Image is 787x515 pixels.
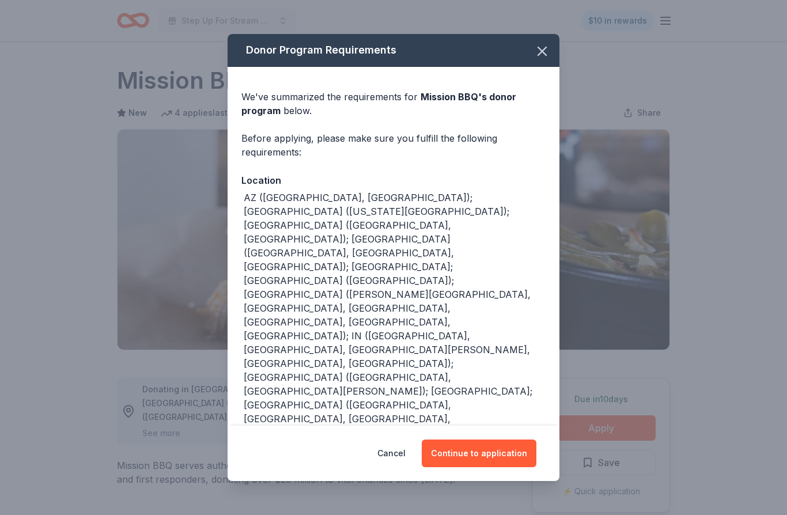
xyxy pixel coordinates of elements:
div: Location [241,173,546,188]
div: We've summarized the requirements for below. [241,90,546,118]
button: Cancel [377,440,406,467]
button: Continue to application [422,440,536,467]
div: Donor Program Requirements [228,34,559,67]
div: Before applying, please make sure you fulfill the following requirements: [241,131,546,159]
